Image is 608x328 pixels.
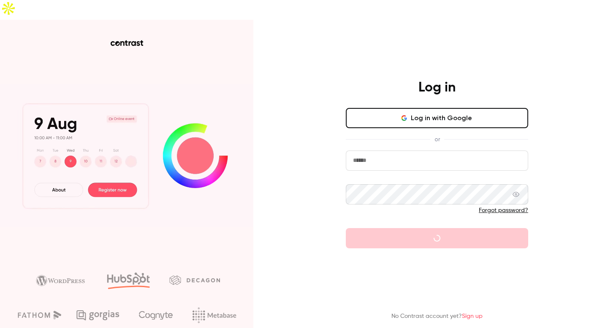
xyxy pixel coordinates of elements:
p: No Contrast account yet? [391,312,483,321]
h4: Log in [418,79,456,96]
a: Sign up [462,313,483,319]
button: Log in with Google [346,108,528,128]
img: decagon [169,275,220,285]
span: or [430,135,444,144]
a: Forgot password? [479,207,528,213]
